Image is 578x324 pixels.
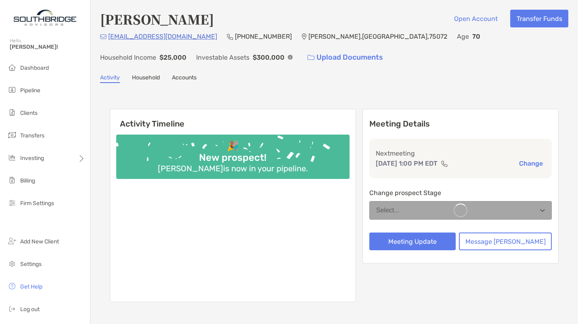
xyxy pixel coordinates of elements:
button: Transfer Funds [510,10,568,27]
a: Activity [100,74,120,83]
a: Accounts [172,74,197,83]
h6: Activity Timeline [110,109,356,129]
img: communication type [441,160,448,167]
p: [PERSON_NAME] , [GEOGRAPHIC_DATA] , 75072 [308,31,447,42]
span: Settings [20,261,42,268]
button: Change [517,159,545,168]
p: Change prospect Stage [369,188,552,198]
div: New prospect! [196,152,270,164]
p: $300,000 [253,52,285,62]
p: Household Income [100,52,156,62]
img: Zoe Logo [10,3,80,32]
img: dashboard icon [7,62,17,72]
img: Phone Icon [227,33,233,40]
p: Investable Assets [196,52,249,62]
button: Open Account [448,10,504,27]
img: Location Icon [302,33,307,40]
span: Log out [20,306,40,313]
p: Next meeting [376,148,545,158]
button: Meeting Update [369,233,456,250]
img: clients icon [7,108,17,117]
img: investing icon [7,153,17,162]
img: Info Icon [288,55,293,60]
p: [PHONE_NUMBER] [235,31,292,42]
span: Dashboard [20,64,49,71]
p: Meeting Details [369,119,552,129]
img: get-help icon [7,281,17,291]
p: Age [457,31,469,42]
img: add_new_client icon [7,236,17,246]
p: 70 [472,31,480,42]
p: [DATE] 1:00 PM EDT [376,158,438,168]
span: Billing [20,177,35,184]
span: Investing [20,155,44,162]
span: [PERSON_NAME]! [10,44,85,50]
img: button icon [308,55,314,60]
img: settings icon [7,259,17,268]
span: Transfers [20,132,44,139]
img: Email Icon [100,34,107,39]
span: Firm Settings [20,200,54,207]
div: [PERSON_NAME] is now in your pipeline. [155,164,311,173]
p: [EMAIL_ADDRESS][DOMAIN_NAME] [108,31,217,42]
img: transfers icon [7,130,17,140]
a: Household [132,74,160,83]
img: pipeline icon [7,85,17,95]
img: firm-settings icon [7,198,17,208]
button: Message [PERSON_NAME] [459,233,552,250]
a: Upload Documents [302,49,388,66]
div: 🎉 [224,140,242,152]
span: Get Help [20,283,42,290]
h4: [PERSON_NAME] [100,10,214,28]
img: logout icon [7,304,17,314]
p: $25,000 [159,52,186,62]
img: billing icon [7,175,17,185]
span: Pipeline [20,87,40,94]
span: Add New Client [20,238,59,245]
span: Clients [20,110,38,116]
